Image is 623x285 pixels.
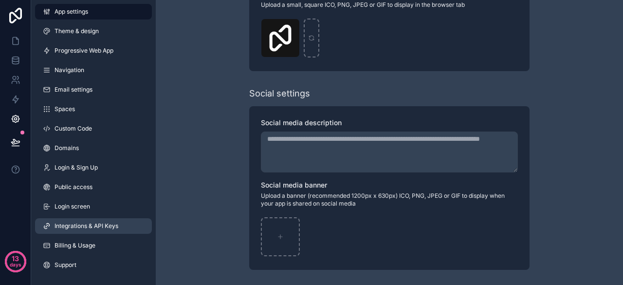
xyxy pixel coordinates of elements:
a: Billing & Usage [35,238,152,253]
p: days [10,258,21,271]
a: Login screen [35,199,152,214]
p: 13 [12,254,19,264]
span: Navigation [55,66,84,74]
a: Email settings [35,82,152,97]
a: Support [35,257,152,273]
a: Custom Code [35,121,152,136]
a: Spaces [35,101,152,117]
span: Login & Sign Up [55,164,98,171]
span: Theme & design [55,27,99,35]
span: Billing & Usage [55,242,95,249]
div: Social settings [249,87,310,100]
span: Progressive Web App [55,47,113,55]
span: Upload a small, square ICO, PNG, JPEG or GIF to display in the browser tab [261,1,518,9]
span: Email settings [55,86,92,94]
span: Support [55,261,76,269]
span: Social media description [261,118,342,127]
a: Domains [35,140,152,156]
a: Navigation [35,62,152,78]
a: Theme & design [35,23,152,39]
a: Public access [35,179,152,195]
span: App settings [55,8,88,16]
span: Public access [55,183,92,191]
span: Domains [55,144,79,152]
span: Social media banner [261,181,327,189]
a: Progressive Web App [35,43,152,58]
span: Upload a banner (recommended 1200px x 630px) ICO, PNG, JPEG or GIF to display when your app is sh... [261,192,518,208]
a: Login & Sign Up [35,160,152,175]
span: Spaces [55,105,75,113]
a: App settings [35,4,152,19]
span: Custom Code [55,125,92,133]
a: Integrations & API Keys [35,218,152,234]
span: Integrations & API Keys [55,222,118,230]
span: Login screen [55,203,90,210]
